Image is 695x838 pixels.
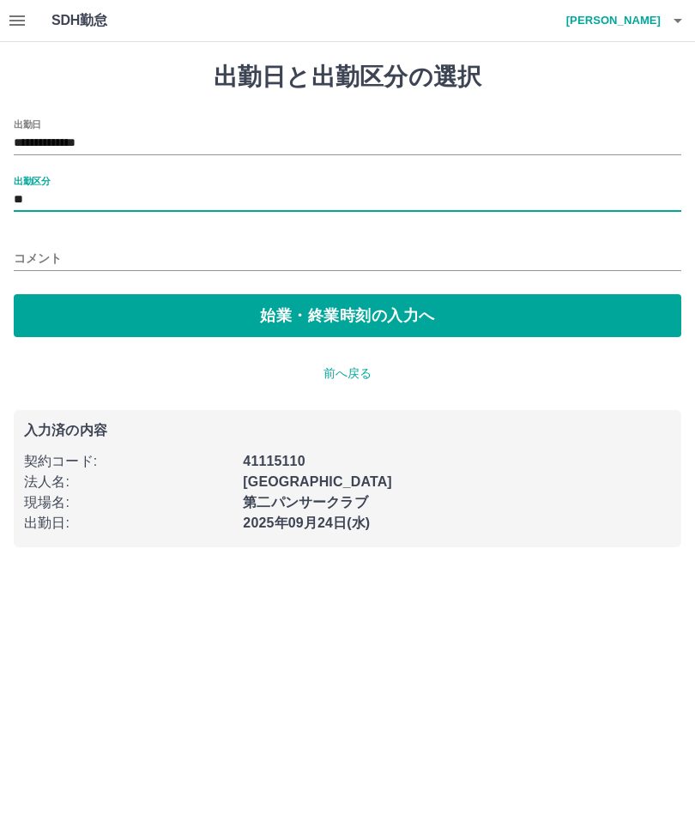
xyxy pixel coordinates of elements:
[14,63,681,92] h1: 出勤日と出勤区分の選択
[14,365,681,383] p: 前へ戻る
[24,424,671,437] p: 入力済の内容
[24,513,233,534] p: 出勤日 :
[24,472,233,492] p: 法人名 :
[14,174,50,187] label: 出勤区分
[14,294,681,337] button: 始業・終業時刻の入力へ
[24,451,233,472] p: 契約コード :
[243,495,367,509] b: 第二パンサークラブ
[14,118,41,130] label: 出勤日
[24,492,233,513] p: 現場名 :
[243,515,370,530] b: 2025年09月24日(水)
[243,474,392,489] b: [GEOGRAPHIC_DATA]
[243,454,305,468] b: 41115110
